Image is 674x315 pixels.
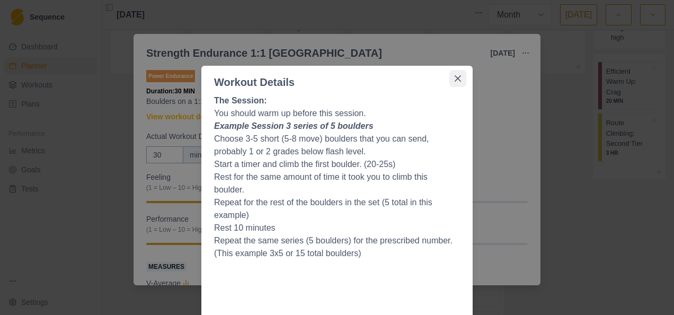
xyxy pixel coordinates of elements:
li: Repeat the same series (5 boulders) for the prescribed number. (This example 3x5 or 15 total boul... [214,234,460,260]
header: Workout Details [201,66,473,90]
li: Choose 3-5 short (5-8 move) boulders that you can send, probably 1 or 2 grades below flash level. [214,133,460,158]
li: You should warm up before this session. [214,107,460,120]
li: Rest for the same amount of time it took you to climb this boulder. [214,171,460,196]
strong: The Session: [214,96,267,105]
li: Rest 10 minutes [214,222,460,234]
li: Start a timer and climb the first boulder. (20-25s) [214,158,460,171]
li: Repeat for the rest of the boulders in the set (5 total in this example) [214,196,460,222]
button: Close [449,70,466,87]
em: Example Session 3 series of 5 boulders [214,121,374,130]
